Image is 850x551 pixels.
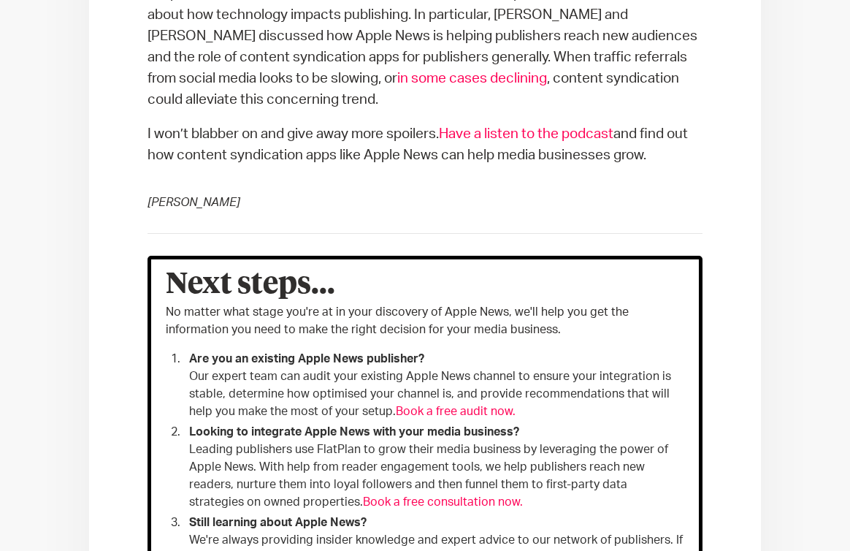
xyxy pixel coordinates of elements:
a: in some cases declining [397,72,547,85]
h3: Next steps... [166,274,684,296]
a: Book a free audit now. [396,406,516,417]
p: I won’t blabber on and give away more spoilers. and find out how content syndication apps like Ap... [148,123,702,166]
strong: Still learning about Apple News? [189,517,367,528]
a: Have a listen to the podcast [439,127,613,141]
li: Our expert team can audit your existing Apple News channel to ensure your integration is stable, ... [183,350,684,420]
a: Book a free consultation now. [363,496,523,508]
strong: Looking to integrate Apple News with your media business? ‍ [189,426,519,438]
strong: Are you an existing Apple News publisher? [189,353,424,365]
p: No matter what stage you're at in your discovery of Apple News, we'll help you get the informatio... [166,303,684,338]
li: Leading publishers use FlatPlan to grow their media business by leveraging the power of Apple New... [183,423,684,511]
p: [PERSON_NAME] [148,194,702,211]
